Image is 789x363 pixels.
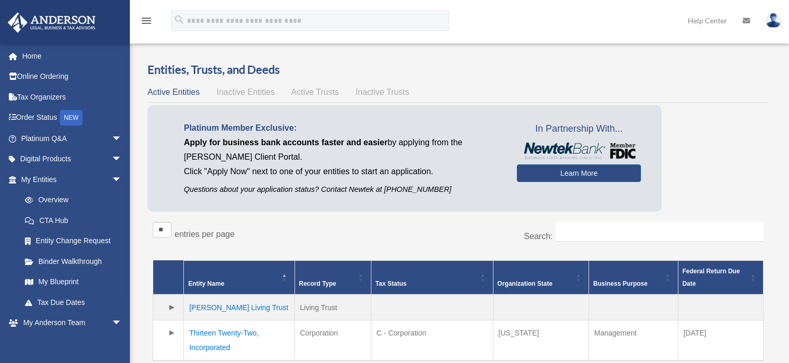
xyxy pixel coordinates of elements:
[589,260,678,295] th: Business Purpose: Activate to sort
[112,149,132,170] span: arrow_drop_down
[493,320,589,360] td: [US_STATE]
[15,210,132,231] a: CTA Hub
[112,313,132,334] span: arrow_drop_down
[766,13,781,28] img: User Pic
[175,230,235,239] label: entries per page
[7,169,132,190] a: My Entitiesarrow_drop_down
[295,295,371,320] td: Living Trust
[15,272,132,292] a: My Blueprint
[678,320,763,360] td: [DATE]
[148,62,769,78] h3: Entities, Trusts, and Deeds
[112,128,132,149] span: arrow_drop_down
[517,121,641,137] span: In Partnership With...
[295,260,371,295] th: Record Type: Activate to sort
[15,190,127,211] a: Overview
[7,107,138,129] a: Order StatusNEW
[376,280,407,287] span: Tax Status
[184,183,501,196] p: Questions about your application status? Contact Newtek at [PHONE_NUMBER]
[184,138,387,147] span: Apply for business bank accounts faster and easier
[589,320,678,360] td: Management
[60,110,83,125] div: NEW
[173,14,185,25] i: search
[593,280,648,287] span: Business Purpose
[7,313,138,333] a: My Anderson Teamarrow_drop_down
[371,260,493,295] th: Tax Status: Activate to sort
[184,295,295,320] td: [PERSON_NAME] Living Trust
[184,135,501,164] p: by applying from the [PERSON_NAME] Client Portal.
[112,169,132,190] span: arrow_drop_down
[299,280,337,287] span: Record Type
[291,88,339,96] span: Active Trusts
[517,164,641,182] a: Learn More
[7,149,138,170] a: Digital Productsarrow_drop_down
[295,320,371,360] td: Corporation
[7,46,138,66] a: Home
[15,231,132,252] a: Entity Change Request
[7,128,138,149] a: Platinum Q&Aarrow_drop_down
[524,232,553,241] label: Search:
[184,121,501,135] p: Platinum Member Exclusive:
[7,66,138,87] a: Online Ordering
[356,88,409,96] span: Inactive Trusts
[678,260,763,295] th: Federal Return Due Date: Activate to sort
[184,164,501,179] p: Click "Apply Now" next to one of your entities to start an application.
[140,15,153,27] i: menu
[188,280,224,287] span: Entity Name
[217,88,275,96] span: Inactive Entities
[371,320,493,360] td: C - Corporation
[184,320,295,360] td: Thirteen Twenty-Two, Incorporated
[7,87,138,107] a: Tax Organizers
[148,88,199,96] span: Active Entities
[140,18,153,27] a: menu
[5,12,99,33] img: Anderson Advisors Platinum Portal
[498,280,553,287] span: Organization State
[493,260,589,295] th: Organization State: Activate to sort
[522,143,636,159] img: NewtekBankLogoSM.png
[15,251,132,272] a: Binder Walkthrough
[15,292,132,313] a: Tax Due Dates
[184,260,295,295] th: Entity Name: Activate to invert sorting
[683,268,740,287] span: Federal Return Due Date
